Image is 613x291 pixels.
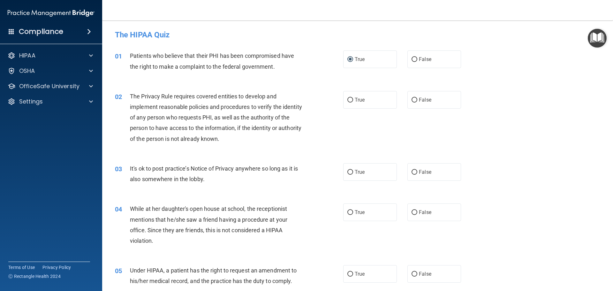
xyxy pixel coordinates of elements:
span: Ⓒ Rectangle Health 2024 [8,273,61,280]
input: False [412,98,417,103]
span: 02 [115,93,122,101]
span: It's ok to post practice’s Notice of Privacy anywhere so long as it is also somewhere in the lobby. [130,165,298,182]
input: True [347,98,353,103]
a: OSHA [8,67,93,75]
span: False [419,271,431,277]
input: True [347,170,353,175]
span: False [419,169,431,175]
span: False [419,97,431,103]
span: 01 [115,52,122,60]
input: True [347,272,353,277]
a: OfficeSafe University [8,82,93,90]
input: True [347,210,353,215]
span: True [355,56,365,62]
input: False [412,272,417,277]
button: Open Resource Center [588,29,607,48]
input: False [412,57,417,62]
span: True [355,169,365,175]
p: HIPAA [19,52,35,59]
span: Under HIPAA, a patient has the right to request an amendment to his/her medical record, and the p... [130,267,297,284]
input: False [412,210,417,215]
a: Privacy Policy [42,264,71,271]
span: While at her daughter's open house at school, the receptionist mentions that he/she saw a friend ... [130,205,287,244]
span: True [355,271,365,277]
img: PMB logo [8,7,95,19]
span: The Privacy Rule requires covered entities to develop and implement reasonable policies and proce... [130,93,302,142]
p: OfficeSafe University [19,82,79,90]
p: Settings [19,98,43,105]
span: 03 [115,165,122,173]
span: Patients who believe that their PHI has been compromised have the right to make a complaint to th... [130,52,294,70]
span: 04 [115,205,122,213]
span: False [419,56,431,62]
a: Terms of Use [8,264,35,271]
p: OSHA [19,67,35,75]
h4: Compliance [19,27,63,36]
span: 05 [115,267,122,275]
h4: The HIPAA Quiz [115,31,600,39]
span: True [355,209,365,215]
input: False [412,170,417,175]
a: Settings [8,98,93,105]
span: False [419,209,431,215]
span: True [355,97,365,103]
a: HIPAA [8,52,93,59]
iframe: Drift Widget Chat Controller [503,246,605,271]
input: True [347,57,353,62]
